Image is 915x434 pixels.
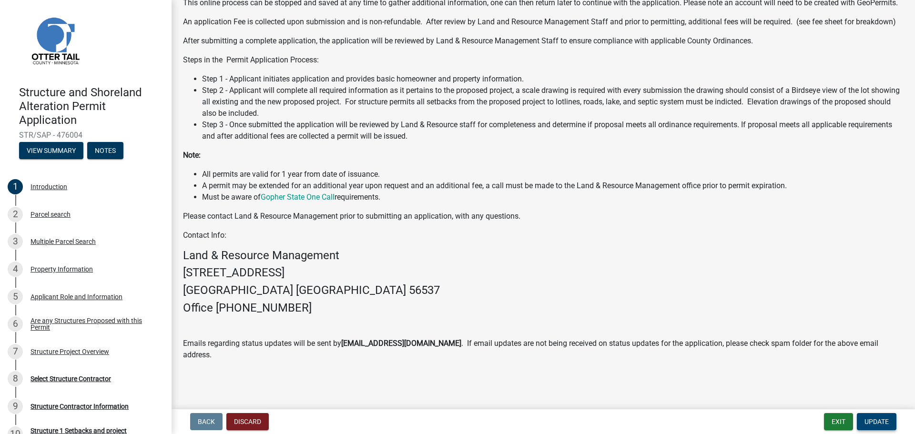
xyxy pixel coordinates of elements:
[198,418,215,425] span: Back
[8,371,23,386] div: 8
[19,4,91,76] img: Otter Tail County, Minnesota
[202,169,904,180] li: All permits are valid for 1 year from date of issuance.
[183,283,904,297] h4: [GEOGRAPHIC_DATA] [GEOGRAPHIC_DATA] 56537
[8,399,23,414] div: 9
[226,413,269,430] button: Discard
[183,301,904,315] h4: Office [PHONE_NUMBER]
[30,266,93,273] div: Property Information
[202,73,904,85] li: Step 1 - Applicant initiates application and provides basic homeowner and property information.
[8,344,23,359] div: 7
[30,238,96,245] div: Multiple Parcel Search
[183,338,904,361] p: Emails regarding status updates will be sent by . If email updates are not being received on stat...
[19,86,164,127] h4: Structure and Shoreland Alteration Permit Application
[87,142,123,159] button: Notes
[30,293,122,300] div: Applicant Role and Information
[19,148,83,155] wm-modal-confirm: Summary
[190,413,223,430] button: Back
[30,348,109,355] div: Structure Project Overview
[30,183,67,190] div: Introduction
[87,148,123,155] wm-modal-confirm: Notes
[183,266,904,280] h4: [STREET_ADDRESS]
[183,35,904,47] p: After submitting a complete application, the application will be reviewed by Land & Resource Mana...
[8,289,23,304] div: 5
[19,142,83,159] button: View Summary
[8,262,23,277] div: 4
[183,16,904,28] p: An application Fee is collected upon submission and is non-refundable. After review by Land and R...
[341,339,461,348] strong: [EMAIL_ADDRESS][DOMAIN_NAME]
[824,413,853,430] button: Exit
[183,54,904,66] p: Steps in the Permit Application Process:
[19,131,152,140] span: STR/SAP - 476004
[183,151,201,160] strong: Note:
[8,234,23,249] div: 3
[857,413,896,430] button: Update
[183,230,904,241] p: Contact Info:
[30,403,129,410] div: Structure Contractor Information
[183,249,904,262] h4: Land & Resource Management
[864,418,889,425] span: Update
[202,85,904,119] li: Step 2 - Applicant will complete all required information as it pertains to the proposed project,...
[8,179,23,194] div: 1
[30,317,156,331] div: Are any Structures Proposed with this Permit
[202,192,904,203] li: Must be aware of requirements.
[30,375,111,382] div: Select Structure Contractor
[261,192,335,202] a: Gopher State One Call
[30,211,71,218] div: Parcel search
[202,119,904,142] li: Step 3 - Once submitted the application will be reviewed by Land & Resource staff for completenes...
[8,207,23,222] div: 2
[8,316,23,332] div: 6
[183,211,904,222] p: Please contact Land & Resource Management prior to submitting an application, with any questions.
[202,180,904,192] li: A permit may be extended for an additional year upon request and an additional fee, a call must b...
